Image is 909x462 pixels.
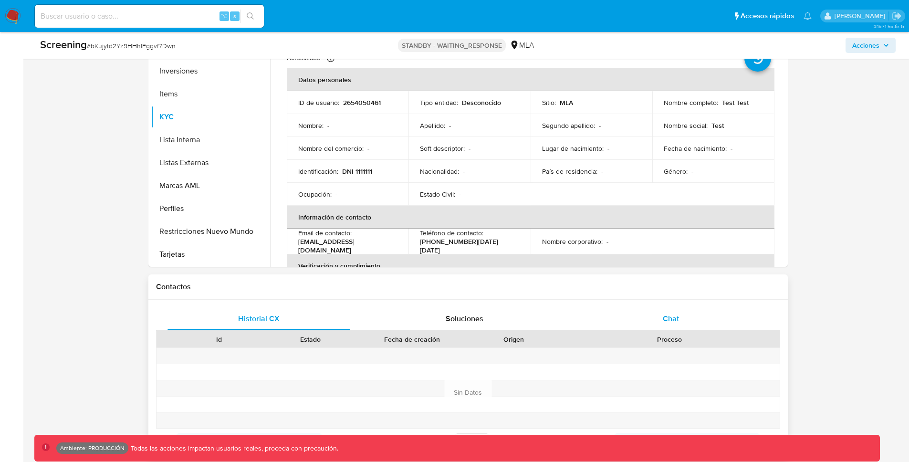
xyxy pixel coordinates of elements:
p: Ambiente: PRODUCCIÓN [60,446,125,450]
div: Fecha de creación [363,335,461,344]
span: Soluciones [446,313,483,324]
a: Salir [892,11,902,21]
button: Anterior [176,433,322,449]
button: Tarjetas [151,243,270,266]
th: Datos personales [287,68,774,91]
p: STANDBY - WAITING_RESPONSE [398,39,506,52]
button: Items [151,83,270,105]
p: Tipo entidad : [420,98,458,107]
span: # bKujytd2Yz9HHhlEggvf7Dwn [87,41,176,51]
button: Siguiente [614,433,760,449]
p: - [459,190,461,199]
p: MLA [560,98,573,107]
p: - [731,144,732,153]
span: Chat [663,313,679,324]
p: Nacionalidad : [420,167,459,176]
button: Listas Externas [151,151,270,174]
button: Acciones [846,38,896,53]
p: - [607,144,609,153]
p: Teléfono de contacto : [420,229,483,237]
p: País de residencia : [542,167,597,176]
span: Acciones [852,38,879,53]
p: Estado Civil : [420,190,455,199]
span: Historial CX [238,313,280,324]
p: Apellido : [420,121,445,130]
span: s [233,11,236,21]
div: Id [180,335,258,344]
div: Estado [272,335,350,344]
p: Género : [664,167,688,176]
button: Marcas AML [151,174,270,197]
p: - [463,167,465,176]
p: Nombre completo : [664,98,718,107]
button: Perfiles [151,197,270,220]
p: [EMAIL_ADDRESS][DOMAIN_NAME] [298,237,394,254]
span: 3.157.1-hotfix-5 [874,22,904,30]
input: Buscar usuario o caso... [35,10,264,22]
div: MLA [510,40,534,51]
p: Ocupación : [298,190,332,199]
h1: Contactos [156,282,780,292]
p: - [327,121,329,130]
p: Soft descriptor : [420,144,465,153]
p: Todas las acciones impactan usuarios reales, proceda con precaución. [128,444,338,453]
p: Desconocido [462,98,501,107]
p: Test [711,121,724,130]
button: Lista Interna [151,128,270,151]
button: Restricciones Nuevo Mundo [151,220,270,243]
p: jorge.diazserrato@mercadolibre.com.co [835,11,888,21]
p: - [469,144,470,153]
span: Página de [434,433,502,449]
p: [PHONE_NUMBER][DATE][DATE] [420,237,515,254]
p: - [335,190,337,199]
button: KYC [151,105,270,128]
button: search-icon [240,10,260,23]
button: Inversiones [151,60,270,83]
p: Actualizado - [287,53,324,63]
p: Segundo apellido : [542,121,595,130]
div: Proceso [566,335,773,344]
th: Información de contacto [287,206,774,229]
p: - [599,121,601,130]
p: - [606,237,608,246]
p: - [367,144,369,153]
p: - [449,121,451,130]
p: Lugar de nacimiento : [542,144,604,153]
span: Accesos rápidos [741,11,794,21]
div: Origen [474,335,553,344]
p: Fecha de nacimiento : [664,144,727,153]
p: Nombre social : [664,121,708,130]
p: ID de usuario : [298,98,339,107]
p: DNI 1111111 [342,167,372,176]
p: Test Test [722,98,749,107]
span: ⌥ [220,11,228,21]
p: - [691,167,693,176]
p: Nombre : [298,121,324,130]
b: Screening [40,37,87,52]
p: Identificación : [298,167,338,176]
a: Notificaciones [804,12,812,20]
th: Verificación y cumplimiento [287,254,774,277]
p: - [601,167,603,176]
p: Nombre del comercio : [298,144,364,153]
p: 2654050461 [343,98,381,107]
p: Email de contacto : [298,229,352,237]
p: Nombre corporativo : [542,237,603,246]
p: Sitio : [542,98,556,107]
